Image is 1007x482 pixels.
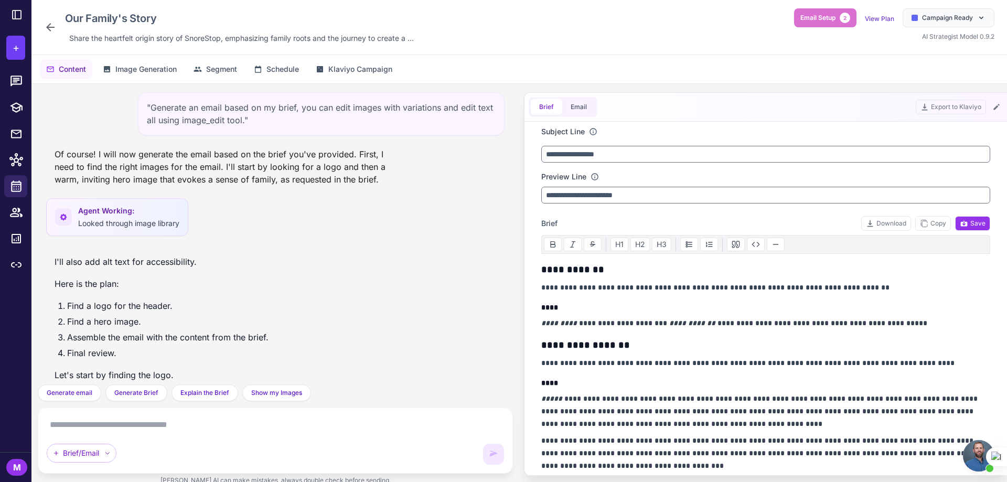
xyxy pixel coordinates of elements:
div: "Generate an email based on my brief, you can edit images with variations and edit text all using... [138,92,505,135]
button: Show my Images [242,384,311,401]
span: Email Setup [800,13,835,23]
p: Here is the plan: [55,277,269,291]
label: Subject Line [541,126,585,137]
span: Klaviyo Campaign [328,63,392,75]
div: Click to edit description [65,30,418,46]
button: Export to Klaviyo [916,100,986,114]
li: Find a hero image. [67,315,269,328]
span: Generate Brief [114,388,158,398]
button: Edit Email [990,101,1003,113]
span: Share the heartfelt origin story of SnoreStop, emphasizing family roots and the journey to create... [69,33,414,44]
li: Find a logo for the header. [67,299,269,313]
button: Download [861,216,911,231]
button: + [6,36,25,60]
span: Looked through image library [78,219,179,228]
button: H1 [610,238,628,251]
button: H3 [652,238,671,251]
p: Let's start by finding the logo. [55,368,269,382]
button: Brief [531,99,562,115]
span: + [13,40,19,56]
button: Klaviyo Campaign [309,59,399,79]
div: Brief/Email [47,444,116,463]
span: Save [960,219,985,228]
div: Click to edit campaign name [61,8,418,28]
span: Image Generation [115,63,177,75]
span: Content [59,63,86,75]
a: View Plan [865,15,894,23]
span: Campaign Ready [922,13,973,23]
div: Of course! I will now generate the email based on the brief you've provided. First, I need to fin... [46,144,413,190]
span: Explain the Brief [180,388,229,398]
div: M [6,459,27,476]
button: Save [955,216,990,231]
p: I'll also add alt text for accessibility. [55,255,269,269]
label: Preview Line [541,171,586,183]
span: Generate email [47,388,92,398]
button: Content [40,59,92,79]
span: AI Strategist Model 0.9.2 [922,33,994,40]
button: Segment [187,59,243,79]
button: Generate email [38,384,101,401]
button: Copy [915,216,951,231]
li: Final review. [67,346,269,360]
button: H2 [630,238,650,251]
span: Segment [206,63,237,75]
button: Image Generation [97,59,183,79]
a: Open chat [963,440,994,472]
span: Schedule [266,63,299,75]
li: Assemble the email with the content from the brief. [67,330,269,344]
button: Schedule [248,59,305,79]
span: Copy [920,219,946,228]
button: Email [562,99,595,115]
button: Generate Brief [105,384,167,401]
span: Show my Images [251,388,302,398]
span: Agent Working: [78,205,179,217]
button: Explain the Brief [172,384,238,401]
span: 2 [840,13,850,23]
span: Brief [541,218,558,229]
button: Email Setup2 [794,8,856,27]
